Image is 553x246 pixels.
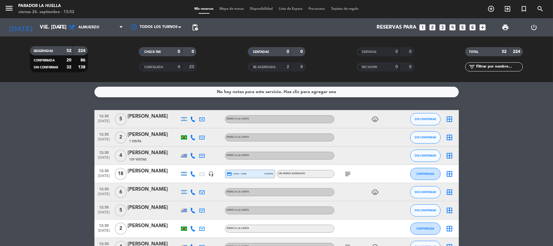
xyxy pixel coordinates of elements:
strong: 23 [189,65,195,69]
span: visa * 3396 [227,171,247,177]
button: menu [5,4,14,15]
span: NO SHOW [362,66,377,69]
div: [PERSON_NAME] [128,185,179,193]
span: RESERVADAS [34,50,53,53]
span: CONFIRMADA [34,59,55,62]
button: SIN CONFIRMAR [410,186,441,198]
span: SIN CONFIRMAR [415,190,436,194]
span: Almuerzo [78,25,99,29]
span: 12:30 [97,130,112,137]
div: [PERSON_NAME] [128,204,179,212]
span: [DATE] [97,137,112,144]
span: 12:30 [97,185,112,192]
strong: 0 [178,50,180,54]
span: Pre-acceso [306,7,328,11]
strong: 8 [300,65,304,69]
span: [DATE] [97,229,112,236]
i: credit_card [227,171,232,177]
span: 12:30 [97,167,112,174]
i: border_all [446,207,453,214]
span: 6 [115,186,127,198]
i: headset_mic [209,171,214,177]
span: TOTAL [469,50,478,54]
i: border_all [446,189,453,196]
i: looks_3 [439,23,447,31]
i: [DATE] [5,21,37,34]
span: Sin menú asignado [278,172,306,175]
strong: 2 [287,65,289,69]
span: SIN CONFIRMAR [415,154,436,157]
i: border_all [446,225,453,232]
span: 139 Visitas [129,157,147,162]
div: viernes 26. septiembre - 13:52 [18,9,74,15]
strong: 86 [80,58,87,62]
strong: 0 [192,50,195,54]
div: LOG OUT [520,18,548,36]
strong: 52 [502,50,507,54]
strong: 4 [178,65,180,69]
input: Filtrar por nombre... [476,64,523,70]
span: Lista de Espera [276,7,306,11]
span: SERVIDAS [362,50,377,54]
span: 4 [115,150,127,162]
i: looks_two [429,23,437,31]
i: turned_in_not [520,5,527,12]
span: SIN CONFIRMAR [34,66,58,69]
i: looks_5 [459,23,467,31]
span: MENÚ A LA CARTA [227,191,249,193]
i: child_care [372,189,379,196]
div: [PERSON_NAME] [128,167,179,175]
i: border_all [446,134,453,141]
strong: 138 [78,65,87,69]
strong: 224 [78,49,87,53]
button: CONFIRMADA [410,223,441,235]
i: subject [344,170,352,178]
span: RE AGENDADA [253,66,276,69]
span: 1 Visita [129,139,142,144]
span: CONFIRMADA [416,227,434,230]
div: No hay notas para este servicio. Haz clic para agregar una [217,88,336,95]
span: [DATE] [97,192,112,199]
span: [DATE] [97,210,112,217]
span: MENÚ A LA CARTA [227,227,249,230]
i: power_settings_new [531,24,538,31]
span: 2 [115,223,127,235]
strong: 0 [287,50,289,54]
strong: 32 [67,65,71,69]
span: SENTADAS [253,50,269,54]
button: SIN CONFIRMAR [410,204,441,217]
span: 12:30 [97,222,112,229]
span: MENÚ A LA CARTA [227,136,249,138]
span: 12:30 [97,112,112,119]
span: MENÚ A LA CARTA [227,209,249,211]
span: CONFIRMADA [416,172,434,175]
i: border_all [446,116,453,123]
div: [PERSON_NAME] [128,131,179,139]
span: [DATE] [97,174,112,181]
span: Reservas para [377,25,417,30]
i: looks_one [419,23,427,31]
button: CONFIRMADA [410,168,441,180]
span: SIN CONFIRMAR [415,136,436,139]
span: stripe [265,172,273,176]
span: pending_actions [191,24,199,31]
strong: 0 [395,50,398,54]
span: Mapa de mesas [217,7,247,11]
div: [PERSON_NAME] [128,222,179,230]
span: 12:30 [97,203,112,210]
i: search [537,5,544,12]
i: exit_to_app [504,5,511,12]
strong: 0 [395,65,398,69]
i: looks_4 [449,23,457,31]
span: CANCELADA [144,66,163,69]
i: add_circle_outline [487,5,495,12]
div: [PERSON_NAME] [128,113,179,120]
span: 2 [115,131,127,144]
span: [DATE] [97,119,112,126]
span: 12:30 [97,149,112,156]
span: 5 [115,204,127,217]
span: MENÚ A LA CARTA [227,154,249,157]
strong: 0 [409,50,413,54]
span: CHECK INS [144,50,161,54]
i: filter_list [468,63,476,71]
